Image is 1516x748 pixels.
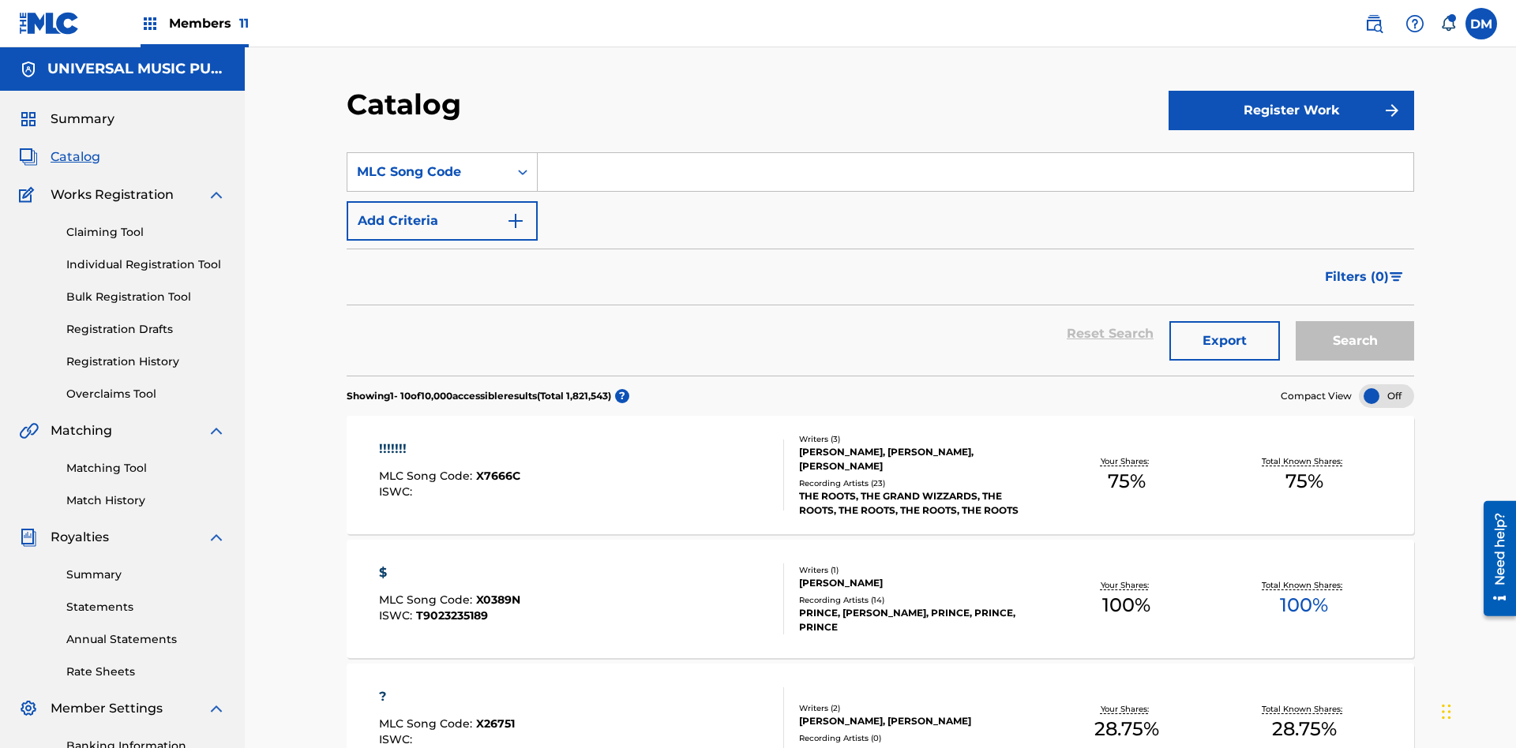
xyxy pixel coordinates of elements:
span: Matching [51,421,112,440]
div: User Menu [1465,8,1497,39]
div: $ [379,563,520,582]
span: 100 % [1280,591,1328,619]
span: Compact View [1281,389,1352,403]
span: X0389N [476,593,520,607]
div: Writers ( 2 ) [799,702,1038,714]
span: ISWC : [379,484,416,499]
div: Recording Artists ( 23 ) [799,477,1038,489]
iframe: Resource Center [1472,495,1516,624]
div: Recording Artists ( 14 ) [799,594,1038,606]
a: Matching Tool [66,460,226,477]
a: Rate Sheets [66,664,226,680]
span: 75 % [1285,467,1323,496]
p: Your Shares: [1101,455,1153,467]
p: Total Known Shares: [1262,579,1346,591]
span: Works Registration [51,185,174,204]
p: Your Shares: [1101,703,1153,715]
span: 28.75 % [1272,715,1337,743]
img: expand [207,528,226,547]
p: Showing 1 - 10 of 10,000 accessible results (Total 1,821,543 ) [347,389,611,403]
span: 75 % [1108,467,1146,496]
a: Public Search [1358,8,1390,39]
span: 28.75 % [1094,715,1159,743]
a: SummarySummary [19,110,114,129]
span: X26751 [476,716,515,731]
p: Your Shares: [1101,579,1153,591]
h2: Catalog [347,87,469,122]
div: ? [379,687,515,706]
div: THE ROOTS, THE GRAND WIZZARDS, THE ROOTS, THE ROOTS, THE ROOTS, THE ROOTS [799,489,1038,518]
button: Filters (0) [1315,257,1414,297]
div: [PERSON_NAME], [PERSON_NAME], [PERSON_NAME] [799,445,1038,473]
a: Match History [66,492,226,509]
img: filter [1390,272,1403,282]
div: [PERSON_NAME], [PERSON_NAME] [799,714,1038,728]
div: Drag [1442,688,1451,735]
div: !!!!!!! [379,439,520,458]
a: CatalogCatalog [19,148,100,166]
span: Member Settings [51,699,163,718]
a: Overclaims Tool [66,386,226,402]
a: Registration History [66,353,226,370]
a: Claiming Tool [66,224,226,241]
span: 100 % [1102,591,1150,619]
span: Catalog [51,148,100,166]
p: Total Known Shares: [1262,703,1346,715]
img: Royalties [19,528,38,547]
img: Top Rightsholders [141,14,159,33]
span: T9023235189 [416,608,488,623]
img: 9d2ae6d4665cec9f34b9.svg [506,211,525,230]
img: f7272a7cc735f4ea7f67.svg [1383,101,1402,120]
iframe: Chat Widget [1437,672,1516,748]
img: Catalog [19,148,38,166]
form: Search Form [347,152,1414,376]
div: MLC Song Code [357,163,499,181]
a: Bulk Registration Tool [66,289,226,305]
p: Total Known Shares: [1262,455,1346,467]
a: Registration Drafts [66,321,226,338]
div: Recording Artists ( 0 ) [799,732,1038,744]
img: Member Settings [19,699,38,718]
div: Notifications [1440,16,1456,32]
button: Add Criteria [347,201,538,241]
img: expand [207,185,226,204]
span: MLC Song Code : [379,469,476,483]
span: Filters ( 0 ) [1325,267,1389,286]
span: Members [169,14,249,32]
span: 11 [239,16,249,31]
img: Accounts [19,60,38,79]
img: MLC Logo [19,12,80,35]
img: Summary [19,110,38,129]
img: search [1364,14,1383,33]
span: ? [615,389,629,403]
span: Royalties [51,528,109,547]
img: expand [207,421,226,440]
h5: UNIVERSAL MUSIC PUB GROUP [47,60,226,78]
img: Works Registration [19,185,39,204]
button: Register Work [1169,91,1414,130]
div: PRINCE, [PERSON_NAME], PRINCE, PRINCE, PRINCE [799,606,1038,634]
a: $MLC Song Code:X0389NISWC:T9023235189Writers (1)[PERSON_NAME]Recording Artists (14)PRINCE, [PERSO... [347,540,1414,658]
span: ISWC : [379,608,416,623]
img: help [1405,14,1424,33]
span: Summary [51,110,114,129]
span: ISWC : [379,732,416,746]
div: Writers ( 1 ) [799,564,1038,576]
img: expand [207,699,226,718]
a: Summary [66,567,226,583]
a: Statements [66,599,226,615]
div: Writers ( 3 ) [799,433,1038,445]
a: !!!!!!!MLC Song Code:X7666CISWC:Writers (3)[PERSON_NAME], [PERSON_NAME], [PERSON_NAME]Recording A... [347,416,1414,534]
div: Help [1399,8,1431,39]
div: [PERSON_NAME] [799,576,1038,590]
span: X7666C [476,469,520,483]
img: Matching [19,421,39,440]
a: Annual Statements [66,631,226,648]
span: MLC Song Code : [379,593,476,607]
button: Export [1169,321,1280,361]
span: MLC Song Code : [379,716,476,731]
a: Individual Registration Tool [66,256,226,273]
